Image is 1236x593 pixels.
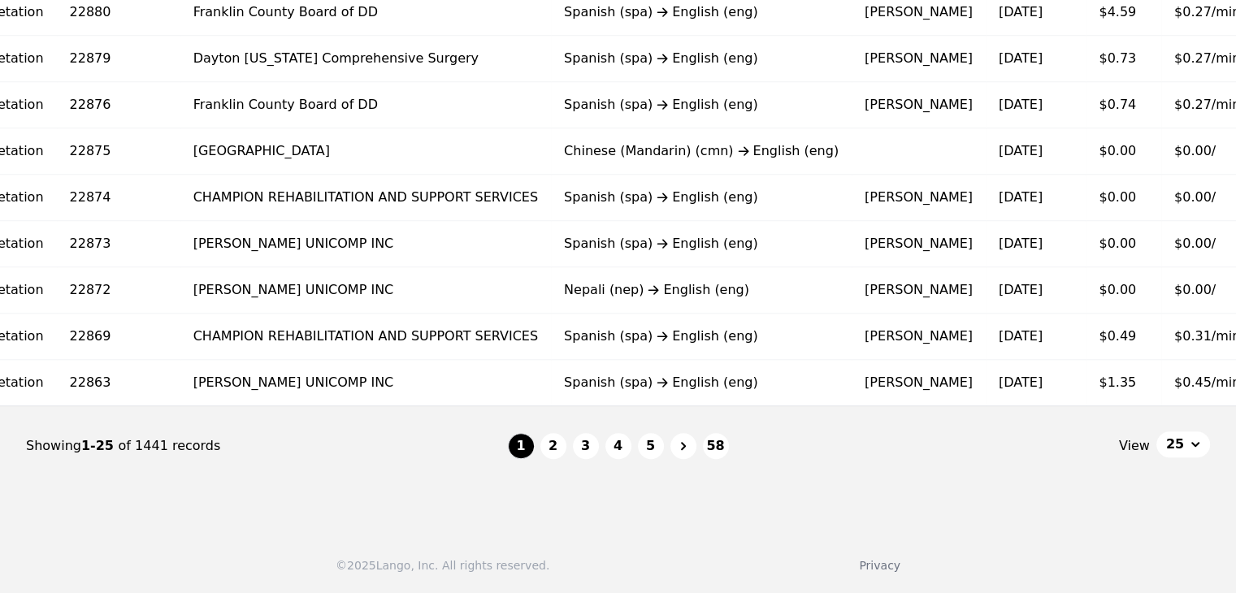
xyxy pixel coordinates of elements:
[564,49,839,68] div: Spanish (spa) English (eng)
[180,36,551,82] td: Dayton [US_STATE] Comprehensive Surgery
[1174,189,1216,205] span: $0.00/
[180,128,551,175] td: [GEOGRAPHIC_DATA]
[564,280,839,300] div: Nepali (nep) English (eng)
[336,557,549,574] div: © 2025 Lango, Inc. All rights reserved.
[564,141,839,161] div: Chinese (Mandarin) (cmn) English (eng)
[638,433,664,459] button: 5
[999,374,1043,390] time: [DATE]
[852,36,986,82] td: [PERSON_NAME]
[1174,143,1216,158] span: $0.00/
[1086,221,1161,267] td: $0.00
[564,373,839,392] div: Spanish (spa) English (eng)
[564,188,839,207] div: Spanish (spa) English (eng)
[573,433,599,459] button: 3
[1156,431,1210,457] button: 25
[57,267,180,314] td: 22872
[999,236,1043,251] time: [DATE]
[852,314,986,360] td: [PERSON_NAME]
[703,433,729,459] button: 58
[26,436,508,456] div: Showing of 1441 records
[540,433,566,459] button: 2
[999,143,1043,158] time: [DATE]
[1086,128,1161,175] td: $0.00
[180,221,551,267] td: [PERSON_NAME] UNICOMP INC
[999,50,1043,66] time: [DATE]
[1086,175,1161,221] td: $0.00
[999,97,1043,112] time: [DATE]
[1086,36,1161,82] td: $0.73
[180,267,551,314] td: [PERSON_NAME] UNICOMP INC
[1086,360,1161,406] td: $1.35
[1166,435,1184,454] span: 25
[999,4,1043,19] time: [DATE]
[1119,436,1150,456] span: View
[57,175,180,221] td: 22874
[859,559,900,572] a: Privacy
[852,360,986,406] td: [PERSON_NAME]
[57,36,180,82] td: 22879
[1086,267,1161,314] td: $0.00
[1174,282,1216,297] span: $0.00/
[180,175,551,221] td: CHAMPION REHABILITATION AND SUPPORT SERVICES
[57,221,180,267] td: 22873
[57,128,180,175] td: 22875
[564,327,839,346] div: Spanish (spa) English (eng)
[57,314,180,360] td: 22869
[81,438,119,453] span: 1-25
[852,175,986,221] td: [PERSON_NAME]
[564,234,839,253] div: Spanish (spa) English (eng)
[999,189,1043,205] time: [DATE]
[852,267,986,314] td: [PERSON_NAME]
[852,221,986,267] td: [PERSON_NAME]
[180,314,551,360] td: CHAMPION REHABILITATION AND SUPPORT SERVICES
[1086,314,1161,360] td: $0.49
[26,406,1210,486] nav: Page navigation
[1086,82,1161,128] td: $0.74
[564,2,839,22] div: Spanish (spa) English (eng)
[852,82,986,128] td: [PERSON_NAME]
[57,360,180,406] td: 22863
[180,360,551,406] td: [PERSON_NAME] UNICOMP INC
[999,328,1043,344] time: [DATE]
[999,282,1043,297] time: [DATE]
[605,433,631,459] button: 4
[564,95,839,115] div: Spanish (spa) English (eng)
[180,82,551,128] td: Franklin County Board of DD
[57,82,180,128] td: 22876
[1174,236,1216,251] span: $0.00/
